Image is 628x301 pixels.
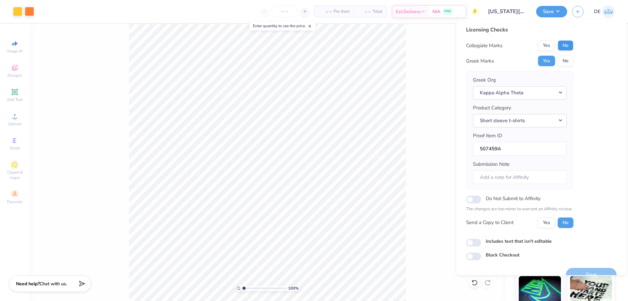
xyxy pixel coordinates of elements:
button: Yes [538,56,555,66]
span: N/A [432,8,440,15]
span: Decorate [7,199,23,204]
strong: Need help? [16,281,40,287]
p: The changes are too minor to warrant an Affinity review. [466,206,573,213]
label: Greek Org [473,76,496,84]
label: Do Not Submit to Affinity [486,194,541,203]
input: Add a note for Affinity [473,170,567,184]
label: Submission Note [473,160,510,168]
span: Greek [10,145,20,151]
span: Est. Delivery [396,8,421,15]
a: DE [594,5,615,18]
img: Djian Evardoni [602,5,615,18]
span: Add Text [7,97,23,102]
span: DE [594,8,601,15]
span: Upload [8,121,21,126]
button: No [558,40,573,51]
div: Greek Marks [466,57,494,65]
div: Collegiate Marks [466,42,502,49]
button: Short sleeve t-shirts [473,114,567,127]
button: No [558,217,573,228]
label: Product Category [473,104,511,112]
span: Image AI [7,48,23,54]
div: Licensing Checks [466,26,573,34]
button: Kappa Alpha Theta [473,86,567,100]
span: Per Item [334,8,350,15]
span: – – [319,8,332,15]
button: No [558,56,573,66]
span: – – [358,8,371,15]
button: Yes [538,217,555,228]
label: Includes text that isn't editable [486,238,552,245]
button: Save [536,6,567,17]
span: Total [373,8,382,15]
button: Yes [538,40,555,51]
input: – – [272,6,297,17]
span: Chat with us. [40,281,67,287]
div: Enter quantity to see the price. [249,21,316,30]
span: 100 % [288,285,299,291]
div: Send a Copy to Client [466,219,514,226]
label: Proof Item ID [473,132,502,140]
span: Clipart & logos [3,170,26,180]
label: Block Checkout [486,252,519,258]
span: Designs [8,73,22,78]
span: FREE [444,9,451,14]
input: Untitled Design [483,5,531,18]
